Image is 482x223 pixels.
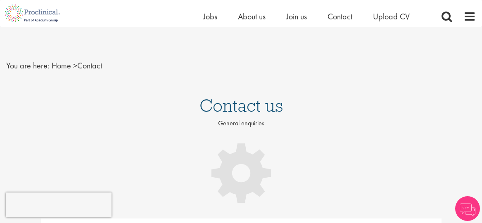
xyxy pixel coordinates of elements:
a: About us [238,11,266,22]
a: Jobs [203,11,217,22]
img: Chatbot [455,196,480,221]
span: You are here: [6,60,50,71]
iframe: reCAPTCHA [6,192,112,217]
a: Contact [328,11,352,22]
a: Join us [286,11,307,22]
span: > [73,60,77,71]
a: Upload CV [373,11,410,22]
a: breadcrumb link to Home [52,60,71,71]
span: Contact [52,60,102,71]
